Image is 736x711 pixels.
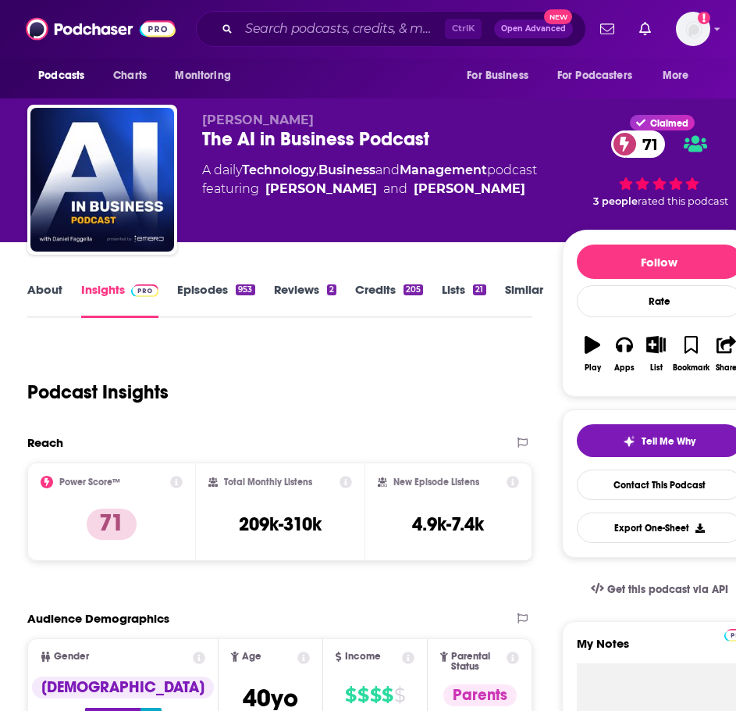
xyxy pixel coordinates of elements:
[164,61,251,91] button: open menu
[27,611,169,626] h2: Audience Demographics
[467,65,528,87] span: For Business
[650,363,663,373] div: List
[698,12,710,24] svg: Add a profile image
[32,677,214,698] div: [DEMOGRAPHIC_DATA]
[627,130,666,158] span: 71
[676,12,710,46] span: Logged in as ILATeam
[202,113,314,127] span: [PERSON_NAME]
[81,282,158,318] a: InsightsPodchaser Pro
[400,163,487,177] a: Management
[594,16,620,42] a: Show notifications dropdown
[547,61,655,91] button: open menu
[451,652,504,672] span: Parental Status
[642,435,695,448] span: Tell Me Why
[87,509,137,540] p: 71
[383,180,407,198] span: and
[327,284,336,295] div: 2
[445,19,482,39] span: Ctrl K
[456,61,548,91] button: open menu
[404,284,423,295] div: 205
[673,363,709,373] div: Bookmark
[274,282,336,318] a: Reviews2
[501,25,566,33] span: Open Advanced
[414,180,525,198] div: [PERSON_NAME]
[27,282,62,318] a: About
[650,120,688,127] span: Claimed
[393,477,479,488] h2: New Episode Listens
[676,12,710,46] button: Show profile menu
[177,282,254,318] a: Episodes953
[316,163,318,177] span: ,
[175,65,230,87] span: Monitoring
[505,282,543,318] a: Similar
[26,14,176,44] img: Podchaser - Follow, Share and Rate Podcasts
[318,163,375,177] a: Business
[27,381,169,404] h1: Podcast Insights
[544,9,572,24] span: New
[382,683,393,708] span: $
[131,284,158,297] img: Podchaser Pro
[370,683,381,708] span: $
[577,326,609,382] button: Play
[224,477,312,488] h2: Total Monthly Listens
[345,652,381,662] span: Income
[357,683,368,708] span: $
[676,12,710,46] img: User Profile
[345,683,356,708] span: $
[27,61,105,91] button: open menu
[38,65,84,87] span: Podcasts
[202,180,537,198] span: featuring
[442,282,485,318] a: Lists21
[239,16,445,41] input: Search podcasts, credits, & more...
[242,652,261,662] span: Age
[652,61,709,91] button: open menu
[593,195,638,207] span: 3 people
[623,435,635,448] img: tell me why sparkle
[202,161,537,198] div: A daily podcast
[557,65,632,87] span: For Podcasters
[54,652,89,662] span: Gender
[412,513,484,536] h3: 4.9k-7.4k
[30,108,174,252] img: The AI in Business Podcast
[611,130,666,158] a: 71
[113,65,147,87] span: Charts
[375,163,400,177] span: and
[59,477,120,488] h2: Power Score™
[196,11,586,47] div: Search podcasts, credits, & more...
[394,683,405,708] span: $
[638,195,728,207] span: rated this podcast
[242,163,316,177] a: Technology
[103,61,156,91] a: Charts
[672,326,710,382] button: Bookmark
[607,583,728,596] span: Get this podcast via API
[239,513,322,536] h3: 209k-310k
[265,180,377,198] a: Dan Faggella
[663,65,689,87] span: More
[640,326,672,382] button: List
[473,284,485,295] div: 21
[585,363,601,373] div: Play
[236,284,254,295] div: 953
[614,363,635,373] div: Apps
[27,435,63,450] h2: Reach
[443,684,517,706] div: Parents
[633,16,657,42] a: Show notifications dropdown
[608,326,640,382] button: Apps
[494,20,573,38] button: Open AdvancedNew
[355,282,423,318] a: Credits205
